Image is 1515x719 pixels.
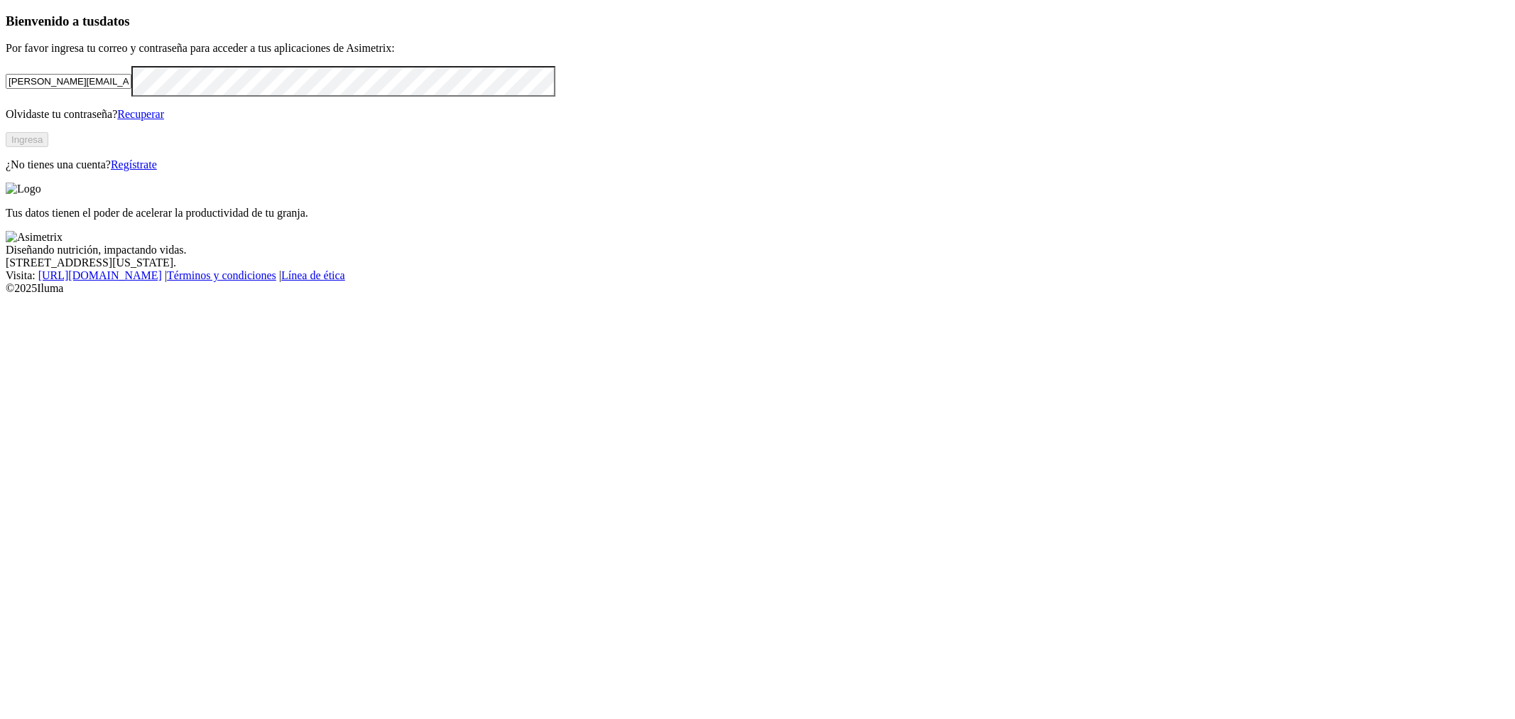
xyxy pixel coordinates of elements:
div: Visita : | | [6,269,1509,282]
a: Recuperar [117,108,164,120]
div: © 2025 Iluma [6,282,1509,295]
a: Términos y condiciones [167,269,276,281]
button: Ingresa [6,132,48,147]
a: [URL][DOMAIN_NAME] [38,269,162,281]
img: Asimetrix [6,231,63,244]
input: Tu correo [6,74,131,89]
p: ¿No tienes una cuenta? [6,158,1509,171]
img: Logo [6,183,41,195]
p: Por favor ingresa tu correo y contraseña para acceder a tus aplicaciones de Asimetrix: [6,42,1509,55]
h3: Bienvenido a tus [6,13,1509,29]
span: datos [99,13,130,28]
div: [STREET_ADDRESS][US_STATE]. [6,256,1509,269]
p: Olvidaste tu contraseña? [6,108,1509,121]
a: Línea de ética [281,269,345,281]
p: Tus datos tienen el poder de acelerar la productividad de tu granja. [6,207,1509,220]
div: Diseñando nutrición, impactando vidas. [6,244,1509,256]
a: Regístrate [111,158,157,171]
